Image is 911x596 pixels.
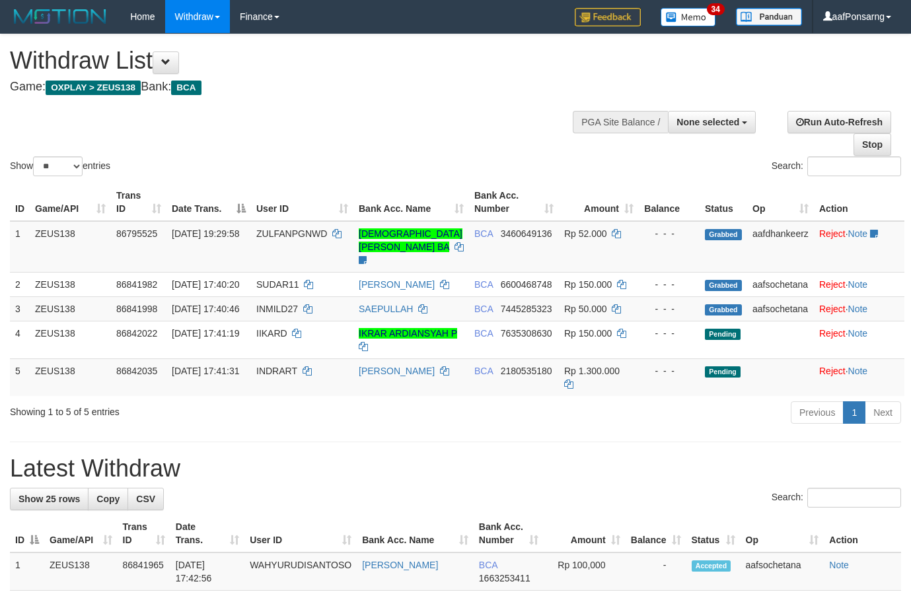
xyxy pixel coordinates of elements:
td: 2 [10,272,30,296]
td: 3 [10,296,30,321]
input: Search: [807,488,901,508]
a: Reject [819,366,846,376]
td: Rp 100,000 [544,552,626,591]
a: Note [848,279,868,290]
th: Bank Acc. Number: activate to sort column ascending [469,183,559,221]
th: Amount: activate to sort column ascending [544,515,626,552]
th: Op: activate to sort column ascending [741,515,824,552]
a: Note [829,560,849,570]
span: BCA [474,366,493,376]
span: Show 25 rows [18,494,80,504]
span: Copy [96,494,120,504]
a: [PERSON_NAME] [359,366,435,376]
a: [DEMOGRAPHIC_DATA][PERSON_NAME] BA [359,228,462,252]
span: Grabbed [705,304,742,315]
th: Trans ID: activate to sort column ascending [111,183,166,221]
span: BCA [171,81,201,95]
th: Op: activate to sort column ascending [747,183,814,221]
a: [PERSON_NAME] [362,560,438,570]
th: Bank Acc. Name: activate to sort column ascending [357,515,474,552]
span: SUDAR11 [256,279,299,290]
div: PGA Site Balance / [573,111,668,133]
th: Balance [639,183,700,221]
td: ZEUS138 [30,272,111,296]
a: IKRAR ARDIANSYAH P [359,328,457,339]
img: Feedback.jpg [575,8,641,26]
a: Reject [819,304,846,314]
div: - - - [644,327,694,340]
td: aafdhankeerz [747,221,814,273]
th: Bank Acc. Number: activate to sort column ascending [474,515,544,552]
span: Copy 3460649136 to clipboard [501,228,552,239]
span: 86842022 [116,328,157,339]
td: ZEUS138 [30,221,111,273]
label: Search: [772,488,901,508]
div: Showing 1 to 5 of 5 entries [10,400,370,418]
span: INMILD27 [256,304,298,314]
span: Pending [705,366,741,378]
th: Bank Acc. Name: activate to sort column ascending [353,183,469,221]
span: 86841982 [116,279,157,290]
span: [DATE] 17:40:46 [172,304,239,314]
th: Game/API: activate to sort column ascending [44,515,118,552]
span: 86841998 [116,304,157,314]
th: Status: activate to sort column ascending [686,515,741,552]
a: Stop [854,133,891,156]
span: Accepted [692,560,731,572]
a: Next [865,401,901,424]
h4: Game: Bank: [10,81,594,94]
span: BCA [474,228,493,239]
span: Rp 150.000 [564,279,612,290]
span: BCA [479,560,497,570]
a: Reject [819,279,846,290]
span: OXPLAY > ZEUS138 [46,81,141,95]
th: ID: activate to sort column descending [10,515,44,552]
td: ZEUS138 [44,552,118,591]
input: Search: [807,156,901,176]
span: Copy 6600468748 to clipboard [501,279,552,290]
div: - - - [644,227,694,240]
th: Action [824,515,901,552]
span: [DATE] 17:40:20 [172,279,239,290]
span: INDRART [256,366,297,376]
th: ID [10,183,30,221]
span: BCA [474,279,493,290]
td: 1 [10,552,44,591]
a: SAEPULLAH [359,304,413,314]
td: 86841965 [118,552,170,591]
td: ZEUS138 [30,358,111,396]
th: Action [814,183,904,221]
a: Note [848,228,868,239]
button: None selected [668,111,756,133]
span: 86795525 [116,228,157,239]
th: User ID: activate to sort column ascending [244,515,357,552]
td: · [814,296,904,321]
h1: Latest Withdraw [10,455,901,482]
span: None selected [676,117,739,127]
label: Show entries [10,156,110,176]
th: Amount: activate to sort column ascending [559,183,639,221]
span: [DATE] 17:41:31 [172,366,239,376]
a: Reject [819,228,846,239]
th: User ID: activate to sort column ascending [251,183,353,221]
a: Copy [88,488,128,510]
a: Show 25 rows [10,488,89,510]
a: Reject [819,328,846,339]
th: Date Trans.: activate to sort column ascending [170,515,244,552]
td: WAHYURUDISANTOSO [244,552,357,591]
td: - [626,552,686,591]
th: Status [700,183,747,221]
td: · [814,358,904,396]
a: CSV [128,488,164,510]
td: ZEUS138 [30,321,111,358]
span: IIKARD [256,328,287,339]
span: Copy 2180535180 to clipboard [501,366,552,376]
span: Rp 50.000 [564,304,607,314]
th: Trans ID: activate to sort column ascending [118,515,170,552]
h1: Withdraw List [10,48,594,74]
span: Grabbed [705,229,742,240]
td: 1 [10,221,30,273]
span: Rp 150.000 [564,328,612,339]
span: CSV [136,494,155,504]
img: Button%20Memo.svg [661,8,716,26]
